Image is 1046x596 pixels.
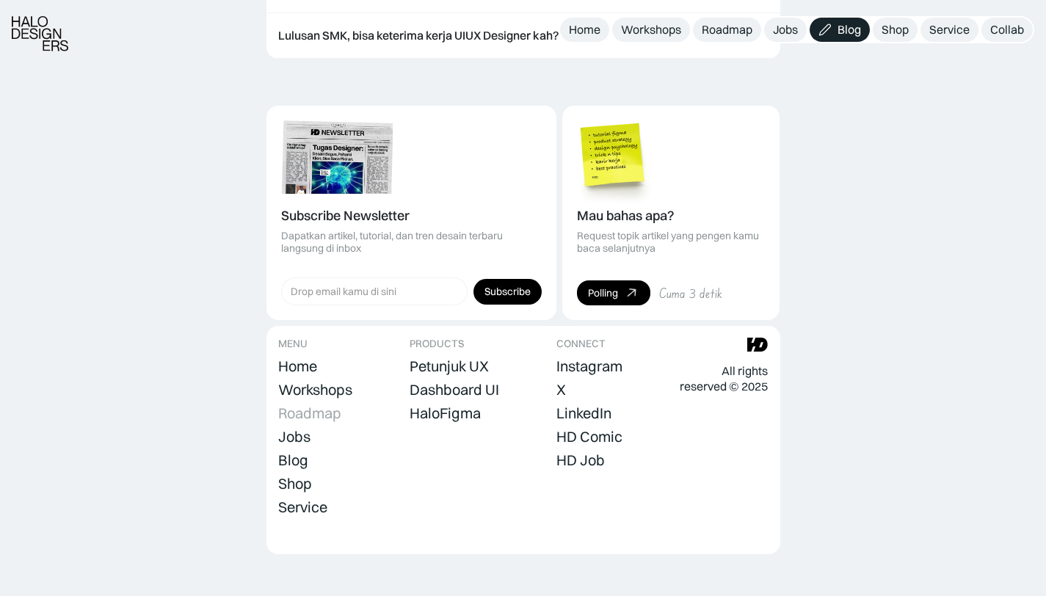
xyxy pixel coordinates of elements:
[981,18,1033,42] a: Collab
[773,22,798,37] div: Jobs
[621,22,681,37] div: Workshops
[569,22,600,37] div: Home
[920,18,978,42] a: Service
[556,404,611,422] div: LinkedIn
[410,356,489,377] a: Petunjuk UX
[882,22,909,37] div: Shop
[577,230,766,255] div: Request topik artikel yang pengen kamu baca selanjutnya
[278,379,352,400] a: Workshops
[278,356,317,377] a: Home
[764,18,807,42] a: Jobs
[266,13,780,59] a: Lulusan SMK, bisa keterima kerja UIUX Designer kah?Career·3 menit
[556,451,605,469] div: HD Job
[556,338,606,350] div: CONNECT
[410,403,481,424] a: HaloFigma
[659,286,722,301] div: Cuma 3 detik
[410,379,499,400] a: Dashboard UI
[556,403,611,424] a: LinkedIn
[410,338,464,350] div: PRODUCTS
[278,475,312,493] div: Shop
[410,381,499,399] div: Dashboard UI
[612,18,690,42] a: Workshops
[588,287,618,299] div: Polling
[810,18,870,42] a: Blog
[281,277,468,305] input: Drop email kamu di sini
[281,277,542,305] form: Form Subscription
[990,22,1024,37] div: Collab
[577,208,675,224] div: Mau bahas apa?
[680,363,768,394] div: All rights reserved © 2025
[693,18,761,42] a: Roadmap
[281,230,542,255] div: Dapatkan artikel, tutorial, dan tren desain terbaru langsung di inbox
[473,279,542,305] input: Subscribe
[278,338,308,350] div: MENU
[278,473,312,494] a: Shop
[278,428,310,446] div: Jobs
[556,450,605,470] a: HD Job
[556,381,566,399] div: X
[278,28,559,43] div: Lulusan SMK, bisa keterima kerja UIUX Designer kah?
[278,357,317,375] div: Home
[278,381,352,399] div: Workshops
[702,22,752,37] div: Roadmap
[556,356,622,377] a: Instagram
[278,451,308,469] div: Blog
[556,426,622,447] a: HD Comic
[873,18,918,42] a: Shop
[278,426,310,447] a: Jobs
[838,22,861,37] div: Blog
[278,498,327,516] div: Service
[278,450,308,470] a: Blog
[577,280,650,305] a: Polling
[556,357,622,375] div: Instagram
[281,208,410,224] div: Subscribe Newsletter
[929,22,970,37] div: Service
[556,379,566,400] a: X
[278,403,341,424] a: Roadmap
[410,357,489,375] div: Petunjuk UX
[556,428,622,446] div: HD Comic
[278,404,341,422] div: Roadmap
[410,404,481,422] div: HaloFigma
[278,497,327,517] a: Service
[560,18,609,42] a: Home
